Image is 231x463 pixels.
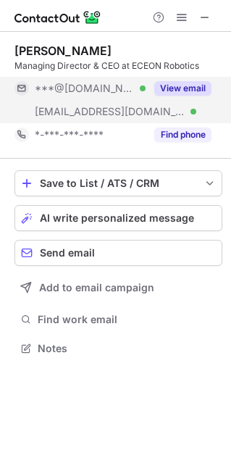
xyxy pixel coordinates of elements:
[38,342,217,355] span: Notes
[40,178,197,189] div: Save to List / ATS / CRM
[14,170,222,196] button: save-profile-one-click
[38,313,217,326] span: Find work email
[35,105,185,118] span: [EMAIL_ADDRESS][DOMAIN_NAME]
[154,81,211,96] button: Reveal Button
[14,205,222,231] button: AI write personalized message
[40,212,194,224] span: AI write personalized message
[35,82,135,95] span: ***@[DOMAIN_NAME]
[14,309,222,330] button: Find work email
[14,59,222,72] div: Managing Director & CEO at ECEON Robotics
[154,128,211,142] button: Reveal Button
[40,247,95,259] span: Send email
[39,282,154,293] span: Add to email campaign
[14,338,222,359] button: Notes
[14,275,222,301] button: Add to email campaign
[14,43,112,58] div: [PERSON_NAME]
[14,9,101,26] img: ContactOut v5.3.10
[14,240,222,266] button: Send email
